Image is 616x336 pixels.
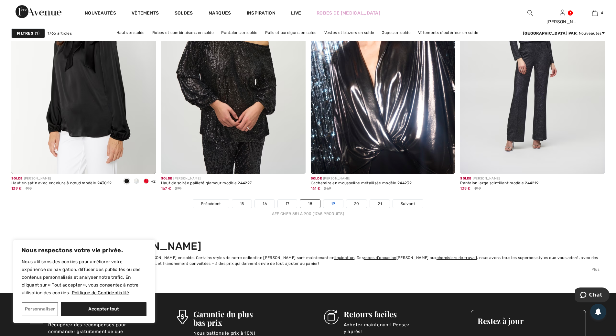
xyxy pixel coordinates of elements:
button: Accepter tout [61,302,146,316]
a: Robes de [MEDICAL_DATA] [317,10,380,16]
div: Vanilla 30 [132,176,141,187]
button: Personnaliser [22,302,58,316]
p: Nous respectons votre vie privée. [22,246,146,254]
a: Se connecter [560,10,565,16]
div: Haut de soirée pailleté glamour modèle 244227 [161,181,252,186]
span: Solde [161,177,172,180]
a: Marques [209,10,231,17]
a: 4 [579,9,611,17]
div: Haut en satin avec encolure à nœud modèle 243022 [11,181,112,186]
span: Précédent [201,201,221,207]
div: Magasinez une sélection de styles irrésistibles de notre collection [PERSON_NAME] en solde. Certa... [16,255,600,266]
h3: Garantie du plus bas prix [193,310,274,327]
a: Précédent [193,200,229,208]
a: 21 [370,200,390,208]
div: [PERSON_NAME] [311,176,412,181]
div: [PERSON_NAME] [460,176,538,181]
p: Récupérez des recompenses pour commander gratuitement ce que vous aimez. [48,321,127,334]
a: Politique de Confidentialité [71,290,129,296]
a: chemisiers de travail [437,255,477,260]
img: 1ère Avenue [16,5,61,18]
h3: Restez à jour [478,317,579,325]
span: Inspiration [247,10,276,17]
span: Suivant [401,201,415,207]
span: Solde [460,177,471,180]
img: Mon panier [592,9,598,17]
img: Retours faciles [324,310,339,324]
strong: Filtres [17,30,33,36]
div: Pantalon large scintillant modèle 244219 [460,181,538,186]
span: 1765 articles [48,30,72,36]
div: [PERSON_NAME] [546,18,578,25]
a: 19 [323,200,343,208]
div: [PERSON_NAME] [11,176,112,181]
iframe: Ouvre un widget dans lequel vous pouvez chatter avec l’un de nos agents [575,287,610,304]
span: 1 [35,30,39,36]
a: 20 [346,200,367,208]
a: Vêtements [132,10,159,17]
span: 269 [324,186,331,191]
a: Pantalons en solde [218,28,261,37]
a: 18 [300,200,320,208]
a: Robes et combinaisons en solde [149,28,217,37]
a: Suivant [393,200,423,208]
div: Nous respectons votre vie privée. [13,240,155,323]
h3: Retours faciles [344,310,421,318]
span: 4 [601,10,603,16]
p: Nous utilisons des cookies pour améliorer votre expérience de navigation, diffuser des publicités... [22,258,146,297]
span: 279 [175,186,182,191]
a: 15 [232,200,252,208]
span: +2 [151,179,156,184]
span: 167 € [161,186,171,191]
span: 199 [474,186,481,191]
a: Vêtements d'extérieur en solde [415,28,481,37]
span: 139 € [460,186,471,191]
a: Live [291,10,301,16]
a: liquidation [334,255,354,260]
span: Solde [311,177,322,180]
span: 161 € [311,186,321,191]
div: Cachemire en mousseline métallisée modèle 244232 [311,181,412,186]
p: Achetez maintenant! Pensez-y après! [344,321,421,334]
div: Plus [16,266,600,272]
a: Hauts en solde [113,28,148,37]
div: Black [122,176,132,187]
h2: Collection en solde [PERSON_NAME] [16,240,600,252]
span: 139 € [11,186,22,191]
a: robes d'occasion [364,255,396,260]
div: Lipstick Red 173 [141,176,151,187]
nav: Page navigation [11,199,605,217]
a: 16 [255,200,275,208]
div: : Nouveautés [523,30,605,36]
a: Pulls et cardigans en solde [262,28,320,37]
a: Jupes en solde [379,28,414,37]
strong: [GEOGRAPHIC_DATA] par [523,31,577,36]
img: Mes infos [560,9,565,17]
div: [PERSON_NAME] [161,176,252,181]
img: recherche [527,9,533,17]
a: Soldes [175,10,193,17]
a: Vestes et blazers en solde [321,28,378,37]
div: Afficher 851 à 900 (1765 produits) [11,211,605,217]
a: Nouveautés [85,10,116,17]
span: 199 [26,186,32,191]
a: 17 [278,200,297,208]
span: Solde [11,177,23,180]
img: Garantie du plus bas prix [177,310,188,324]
